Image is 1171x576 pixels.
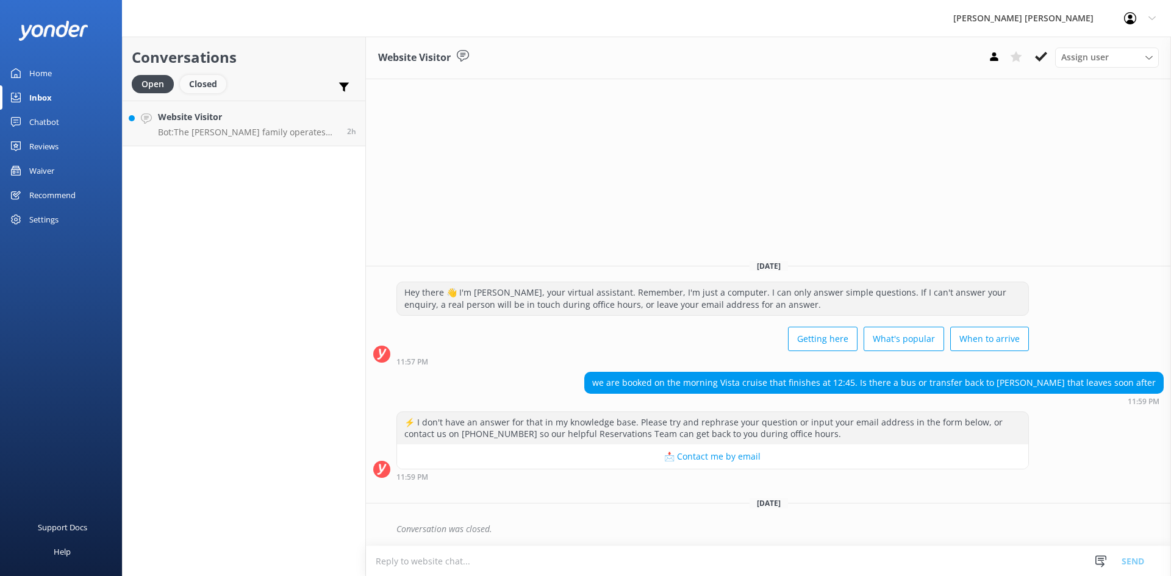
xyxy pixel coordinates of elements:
[585,372,1163,393] div: we are booked on the morning Vista cruise that finishes at 12:45. Is there a bus or transfer back...
[347,126,356,137] span: Sep 06 2025 12:01pm (UTC +12:00) Pacific/Auckland
[373,519,1164,539] div: 2025-09-05T21:04:02.976
[123,101,365,146] a: Website VisitorBot:The [PERSON_NAME] family operates two beachfront lodges in the [PERSON_NAME][G...
[397,412,1028,444] div: ⚡ I don't have an answer for that in my knowledge base. Please try and rephrase your question or ...
[29,207,59,232] div: Settings
[132,75,174,93] div: Open
[29,110,59,134] div: Chatbot
[378,50,451,66] h3: Website Visitor
[29,158,54,183] div: Waiver
[396,519,1164,539] div: Conversation was closed.
[29,134,59,158] div: Reviews
[1061,51,1109,64] span: Assign user
[397,444,1028,469] button: 📩 Contact me by email
[864,327,944,351] button: What's popular
[396,474,428,481] strong: 11:59 PM
[396,358,428,366] strong: 11:57 PM
[397,282,1028,315] div: Hey there 👋 I'm [PERSON_NAME], your virtual assistant. Remember, I'm just a computer. I can only ...
[584,397,1164,405] div: Sep 05 2025 11:59pm (UTC +12:00) Pacific/Auckland
[158,127,338,138] p: Bot: The [PERSON_NAME] family operates two beachfront lodges in the [PERSON_NAME][GEOGRAPHIC_DATA...
[180,77,232,90] a: Closed
[750,498,788,508] span: [DATE]
[29,85,52,110] div: Inbox
[132,77,180,90] a: Open
[396,472,1029,481] div: Sep 05 2025 11:59pm (UTC +12:00) Pacific/Auckland
[396,357,1029,366] div: Sep 05 2025 11:57pm (UTC +12:00) Pacific/Auckland
[750,261,788,271] span: [DATE]
[1055,48,1159,67] div: Assign User
[950,327,1029,351] button: When to arrive
[29,183,76,207] div: Recommend
[29,61,52,85] div: Home
[18,21,88,41] img: yonder-white-logo.png
[132,46,356,69] h2: Conversations
[180,75,226,93] div: Closed
[38,515,87,539] div: Support Docs
[788,327,858,351] button: Getting here
[158,110,338,124] h4: Website Visitor
[54,539,71,564] div: Help
[1128,398,1159,405] strong: 11:59 PM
